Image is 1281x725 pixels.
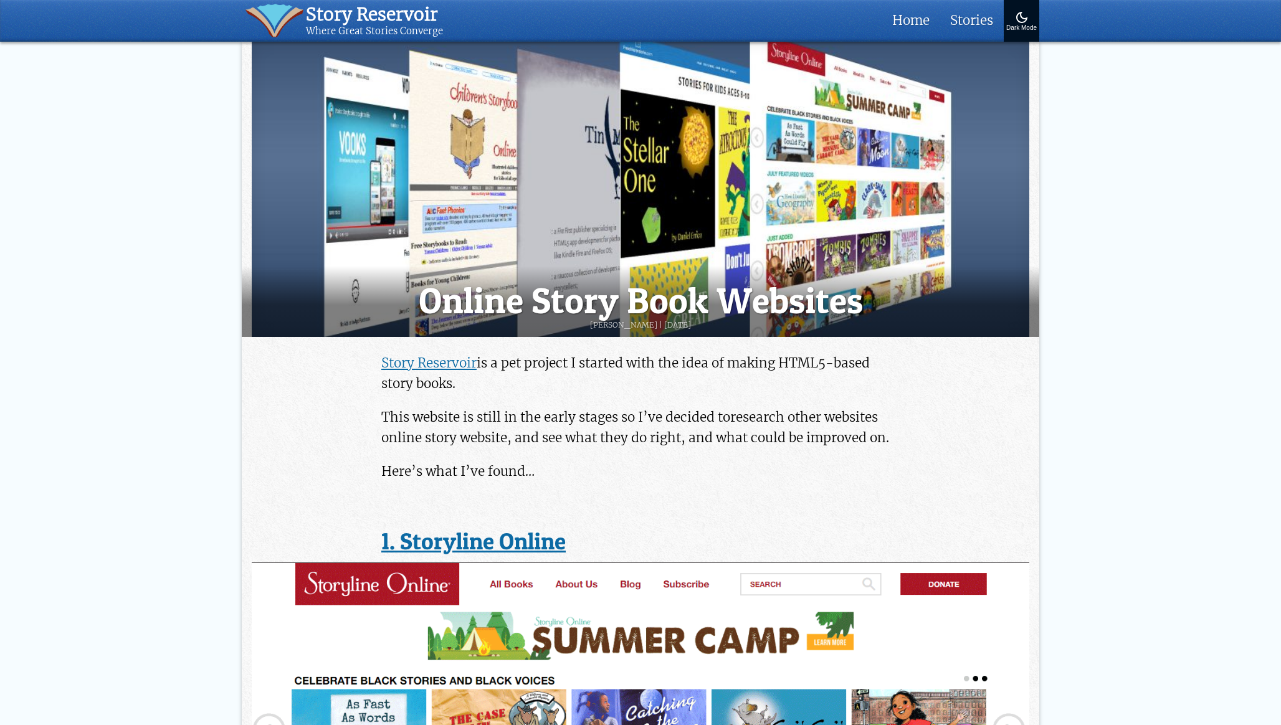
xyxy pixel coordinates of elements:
[381,531,566,552] a: 1. Storyline Online
[1014,10,1029,25] img: Turn On Dark Mode
[659,320,662,330] span: |
[306,26,443,37] div: Where Great Stories Converge
[306,4,443,26] div: Story Reservoir
[664,320,691,330] span: [DATE]
[590,320,657,330] a: [PERSON_NAME]
[381,461,900,481] p: Here’s what I’ve found…
[381,353,900,394] p: is a pet project I started with the idea of making HTML5-based story books.
[381,354,477,371] a: Story Reservoir
[245,4,303,37] img: icon of book with waver spilling out.
[255,282,1026,320] h1: Online Story Book Websites
[1006,25,1037,32] div: Dark Mode
[381,407,900,448] p: This website is still in the early stages so I’ve decided to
